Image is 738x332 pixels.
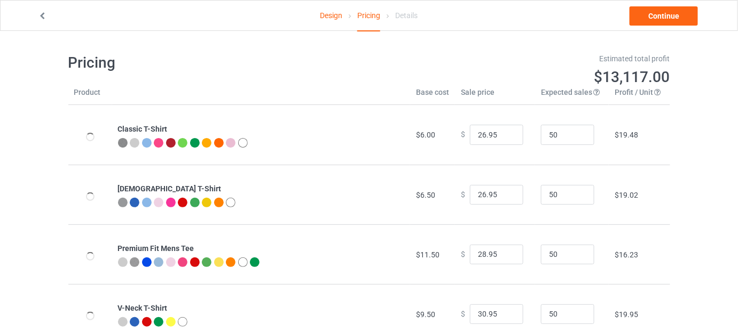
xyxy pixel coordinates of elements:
div: Pricing [357,1,380,31]
span: $19.95 [615,310,638,319]
span: $13,117.00 [594,68,670,86]
th: Base cost [410,87,455,105]
div: Estimated total profit [376,53,670,64]
b: [DEMOGRAPHIC_DATA] T-Shirt [118,184,222,193]
th: Profit / Unit [609,87,670,105]
img: heather_texture.png [118,138,128,148]
span: $9.50 [416,310,435,319]
span: $ [461,250,465,258]
th: Expected sales [535,87,609,105]
b: V-Neck T-Shirt [118,304,168,312]
span: $19.02 [615,191,638,199]
span: $ [461,310,465,318]
a: Continue [630,6,698,26]
span: $6.00 [416,131,435,139]
a: Design [320,1,342,30]
span: $16.23 [615,250,638,259]
h1: Pricing [68,53,362,72]
span: $ [461,131,465,139]
th: Sale price [455,87,535,105]
span: $11.50 [416,250,439,259]
div: Details [396,1,418,30]
img: heather_texture.png [130,257,139,267]
span: $6.50 [416,191,435,199]
th: Product [68,87,112,105]
b: Premium Fit Mens Tee [118,244,194,253]
b: Classic T-Shirt [118,125,168,133]
span: $ [461,190,465,199]
span: $19.48 [615,131,638,139]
